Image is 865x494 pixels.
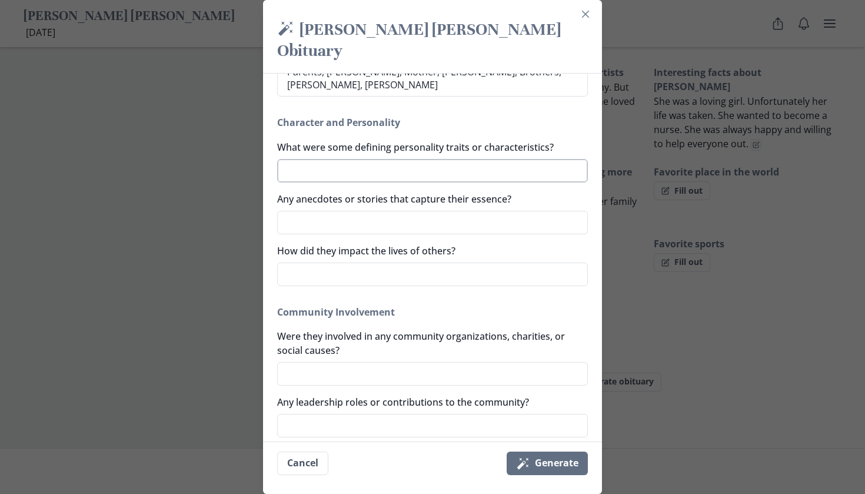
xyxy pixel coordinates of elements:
label: Any leadership roles or contributions to the community? [277,395,581,409]
h2: Character and Personality [277,115,588,130]
button: Cancel [277,452,328,475]
h2: [PERSON_NAME] [PERSON_NAME] Obituary [277,19,588,64]
label: Any anecdotes or stories that capture their essence? [277,192,581,206]
button: Generate [507,452,588,475]
label: How did they impact the lives of others? [277,244,581,258]
label: Were they involved in any community organizations, charities, or social causes? [277,329,581,357]
label: What were some defining personality traits or characteristics? [277,140,581,154]
h2: Community Involvement [277,305,588,319]
textarea: Parents, [PERSON_NAME], Mother, [PERSON_NAME], Brothers, [PERSON_NAME], [PERSON_NAME] [277,60,588,97]
button: Close [576,5,595,24]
